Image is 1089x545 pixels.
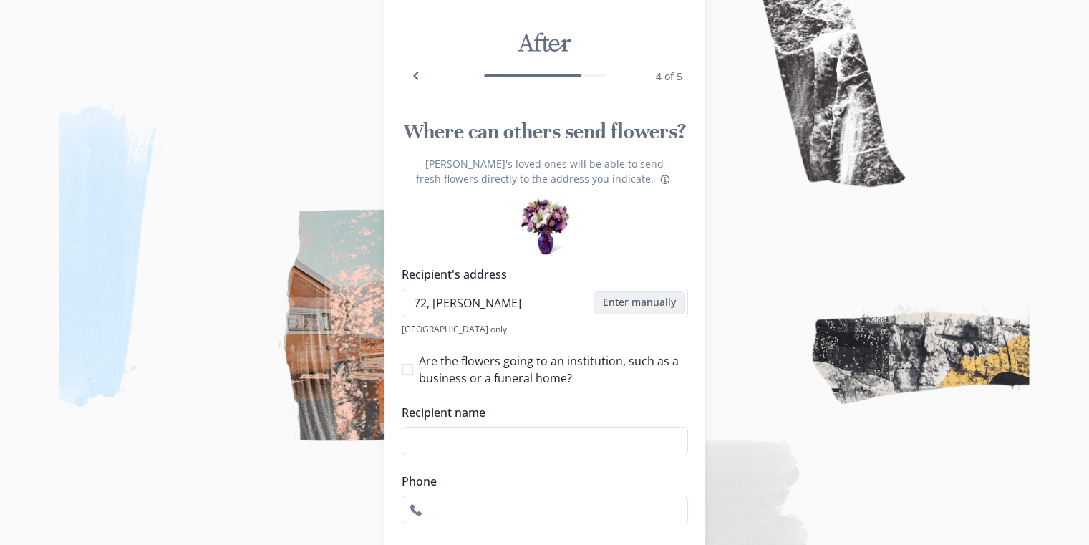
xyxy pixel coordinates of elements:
label: Recipient name [402,404,679,421]
button: About flower deliveries [657,171,674,188]
div: Preview of some flower bouquets [518,195,571,249]
span: Are the flowers going to an institution, such as a business or a funeral home? [419,352,688,387]
p: [PERSON_NAME]'s loved ones will be able to send fresh flowers directly to the address you indicate. [402,156,688,189]
label: Recipient's address [402,266,679,283]
button: Enter manually [594,291,685,314]
input: Search address [402,289,688,317]
label: Phone [402,473,679,490]
h1: Where can others send flowers? [402,119,688,145]
button: Back [402,62,430,90]
span: 4 of 5 [656,69,682,83]
div: [GEOGRAPHIC_DATA] only. [402,323,688,335]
